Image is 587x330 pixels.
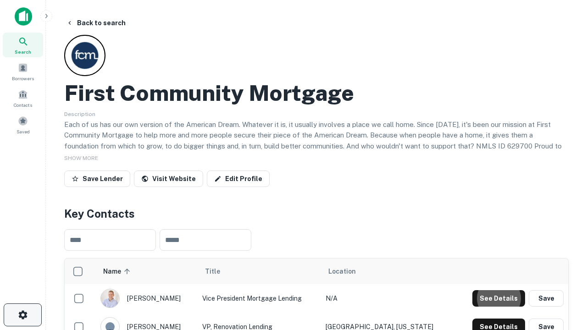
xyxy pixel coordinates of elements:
[101,289,119,308] img: 1520878720083
[17,128,30,135] span: Saved
[328,266,356,277] span: Location
[64,80,354,106] h2: First Community Mortgage
[64,155,98,161] span: SHOW MORE
[3,33,43,57] a: Search
[64,111,95,117] span: Description
[134,170,203,187] a: Visit Website
[207,170,270,187] a: Edit Profile
[64,205,569,222] h4: Key Contacts
[100,289,193,308] div: [PERSON_NAME]
[321,258,454,284] th: Location
[321,284,454,313] td: N/A
[472,290,525,307] button: See Details
[529,290,564,307] button: Save
[64,119,569,162] p: Each of us has our own version of the American Dream. Whatever it is, it usually involves a place...
[96,258,198,284] th: Name
[12,75,34,82] span: Borrowers
[198,258,321,284] th: Title
[3,86,43,110] a: Contacts
[64,170,130,187] button: Save Lender
[205,266,232,277] span: Title
[15,48,31,55] span: Search
[3,59,43,84] a: Borrowers
[3,112,43,137] a: Saved
[15,7,32,26] img: capitalize-icon.png
[198,284,321,313] td: Vice President Mortgage Lending
[541,227,587,271] iframe: Chat Widget
[62,15,129,31] button: Back to search
[103,266,133,277] span: Name
[14,101,32,109] span: Contacts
